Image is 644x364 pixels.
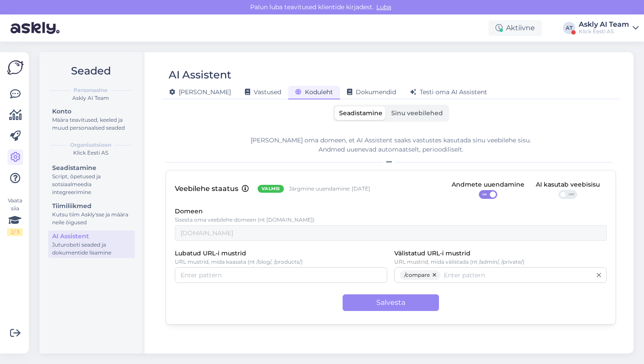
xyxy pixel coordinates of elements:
div: Aktiivne [488,20,542,36]
p: Sisesta oma veebilehe domeen (nt [DOMAIN_NAME]) [175,217,607,223]
img: Askly Logo [7,59,24,76]
div: [PERSON_NAME] oma domeen, et AI Assistent saaks vastustes kasutada sinu veebilehe sisu. Andmed uu... [166,136,616,154]
a: KontoMäära teavitused, keeled ja muud personaalsed seaded [48,106,135,133]
div: Askly AI Team [579,21,629,28]
span: /compare [404,270,430,280]
div: AI kasutab veebisisu [536,180,600,190]
div: Seadistamine [52,163,131,173]
label: Domeen [175,207,203,216]
div: 2 / 3 [7,228,23,236]
h2: Seaded [46,63,135,79]
div: Kutsu tiim Askly'sse ja määra neile õigused [52,211,131,226]
input: example.com [175,225,607,241]
span: [PERSON_NAME] [169,88,231,96]
span: Dokumendid [347,88,396,96]
a: Askly AI TeamKlick Eesti AS [579,21,639,35]
div: Andmete uuendamine [452,180,524,190]
input: Enter pattern [444,270,591,280]
span: Testi oma AI Assistent [410,88,487,96]
span: OFF [566,191,577,198]
div: Klick Eesti AS [579,28,629,35]
p: Veebilehe staatus [175,184,238,194]
a: AI AssistentJuturoboti seaded ja dokumentide lisamine [48,230,135,258]
div: AI Assistent [52,232,131,241]
div: Askly AI Team [46,94,135,102]
span: Luba [374,3,394,11]
p: URL mustrid, mida välistada (nt /admin/, /private/) [394,259,607,265]
div: Juturoboti seaded ja dokumentide lisamine [52,241,131,257]
div: Klick Eesti AS [46,149,135,157]
p: URL mustrid, mida kaasata (nt /blog/, /products/) [175,259,387,265]
button: Salvesta [343,294,439,311]
input: Enter pattern [180,270,382,280]
span: Seadistamine [339,109,382,117]
div: Script, õpetused ja sotsiaalmeedia integreerimine [52,173,131,196]
p: Järgmine uuendamine: [DATE] [289,185,370,193]
label: Välistatud URL-i mustrid [394,249,471,258]
div: Määra teavitused, keeled ja muud personaalsed seaded [52,116,131,132]
a: SeadistamineScript, õpetused ja sotsiaalmeedia integreerimine [48,162,135,198]
span: Vastused [245,88,281,96]
span: Valmis [262,185,280,192]
div: AI Assistent [169,67,231,83]
span: ON [479,191,490,198]
div: AT [563,22,575,34]
span: Koduleht [295,88,333,96]
b: Organisatsioon [70,141,111,149]
div: Konto [52,107,131,116]
div: Vaata siia [7,197,23,236]
span: Sinu veebilehed [391,109,443,117]
label: Lubatud URL-i mustrid [175,249,246,258]
b: Personaalne [74,86,108,94]
a: TiimiliikmedKutsu tiim Askly'sse ja määra neile õigused [48,200,135,228]
div: Tiimiliikmed [52,201,131,211]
